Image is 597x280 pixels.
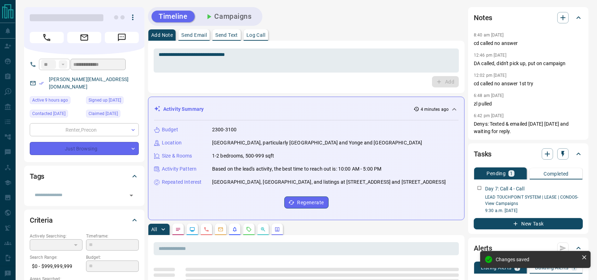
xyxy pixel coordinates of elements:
[32,110,66,117] span: Contacted [DATE]
[30,171,44,182] h2: Tags
[162,139,182,147] p: Location
[474,113,504,118] p: 6:42 pm [DATE]
[30,212,139,229] div: Criteria
[30,110,83,120] div: Fri Aug 08 2025
[232,227,238,232] svg: Listing Alerts
[496,257,579,262] div: Changes saved
[487,171,506,176] p: Pending
[485,207,583,214] p: 9:30 a.m. [DATE]
[162,126,178,133] p: Budget
[30,215,53,226] h2: Criteria
[215,33,238,38] p: Send Text
[246,33,265,38] p: Log Call
[474,120,583,135] p: Denys: Texted & emailed [DATE] [DATE] and waiting for reply.
[32,97,68,104] span: Active 9 hours ago
[163,105,204,113] p: Activity Summary
[474,53,506,58] p: 12:46 pm [DATE]
[474,145,583,162] div: Tasks
[175,227,181,232] svg: Notes
[474,218,583,229] button: New Task
[86,110,139,120] div: Sat Jul 05 2025
[30,123,139,136] div: Renter , Precon
[30,261,83,272] p: $0 - $999,999,999
[159,52,454,70] textarea: To enrich screen reader interactions, please activate Accessibility in Grammarly extension settings
[86,233,139,239] p: Timeframe:
[86,96,139,106] div: Tue Apr 06 2021
[151,227,157,232] p: All
[151,33,173,38] p: Add Note
[474,9,583,26] div: Notes
[212,165,381,173] p: Based on the lead's activity, the best time to reach out is: 10:00 AM - 5:00 PM
[212,178,446,186] p: [GEOGRAPHIC_DATA], [GEOGRAPHIC_DATA], and listings at [STREET_ADDRESS] and [STREET_ADDRESS]
[154,103,459,116] div: Activity Summary4 minutes ago
[260,227,266,232] svg: Opportunities
[474,148,491,160] h2: Tasks
[162,178,201,186] p: Repeated Interest
[246,227,252,232] svg: Requests
[474,60,583,67] p: DA called, didn't pick up, put on campaign
[485,195,579,206] a: LEAD TOUCHPOINT SYSTEM | LEASE | CONDOS- View Campaigns
[86,254,139,261] p: Budget:
[30,142,139,155] div: Just Browsing
[30,233,83,239] p: Actively Searching:
[39,81,44,86] svg: Email Verified
[474,33,504,38] p: 8:40 am [DATE]
[212,152,274,160] p: 1-2 bedrooms, 500-999 sqft
[218,227,223,232] svg: Emails
[198,11,259,22] button: Campaigns
[181,33,207,38] p: Send Email
[105,32,139,43] span: Message
[89,110,118,117] span: Claimed [DATE]
[474,93,504,98] p: 6:48 am [DATE]
[510,171,513,176] p: 1
[204,227,209,232] svg: Calls
[89,97,121,104] span: Signed up [DATE]
[474,100,583,108] p: zl pulled
[126,190,136,200] button: Open
[189,227,195,232] svg: Lead Browsing Activity
[30,32,64,43] span: Call
[212,139,422,147] p: [GEOGRAPHIC_DATA], particularly [GEOGRAPHIC_DATA] and Yonge and [GEOGRAPHIC_DATA]
[49,76,129,90] a: [PERSON_NAME][EMAIL_ADDRESS][DOMAIN_NAME]
[30,254,83,261] p: Search Range:
[474,242,492,254] h2: Alerts
[474,80,583,87] p: cd called no answer 1st try
[474,40,583,47] p: cd called no answer
[485,185,524,193] p: Day 7: Call 4 - Call
[421,106,449,113] p: 4 minutes ago
[67,32,101,43] span: Email
[162,152,192,160] p: Size & Rooms
[544,171,569,176] p: Completed
[284,196,329,208] button: Regenerate
[212,126,237,133] p: 2300-3100
[162,165,197,173] p: Activity Pattern
[474,12,492,23] h2: Notes
[30,168,139,185] div: Tags
[152,11,195,22] button: Timeline
[274,227,280,232] svg: Agent Actions
[474,73,506,78] p: 12:02 pm [DATE]
[474,240,583,257] div: Alerts
[30,96,83,106] div: Tue Aug 12 2025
